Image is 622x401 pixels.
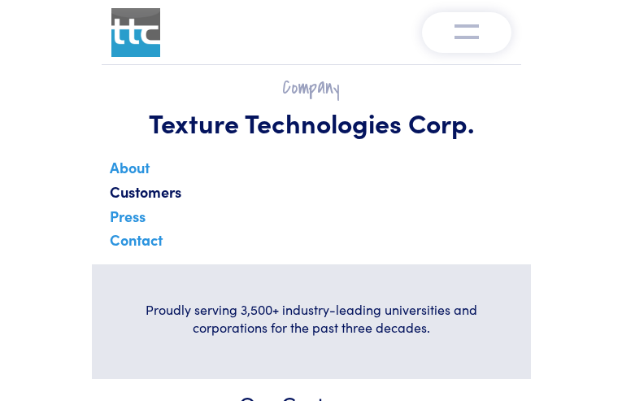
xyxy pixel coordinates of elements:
h1: Texture Technologies Corp. [111,107,511,139]
a: Press [107,203,149,238]
a: About [107,154,153,190]
h6: Proudly serving 3,500+ industry-leading universities and corporations for the past three decades. [111,300,511,337]
img: menu-v1.0.png [455,20,479,40]
img: ttc_logo_1x1_v1.0.png [111,8,160,57]
a: Customers [107,178,185,214]
a: Contact [107,226,166,262]
h2: Company [111,75,511,100]
button: Toggle navigation [422,12,511,53]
